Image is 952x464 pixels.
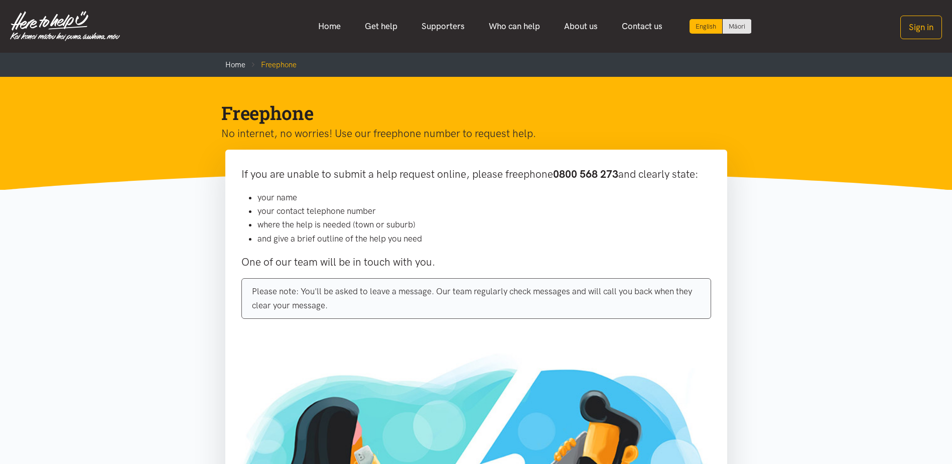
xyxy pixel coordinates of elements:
div: Current language [690,19,723,34]
p: No internet, no worries! Use our freephone number to request help. [221,125,715,142]
a: Home [306,16,353,37]
a: Who can help [477,16,552,37]
li: Freephone [245,59,297,71]
a: About us [552,16,610,37]
div: Please note: You'll be asked to leave a message. Our team regularly check messages and will call ... [241,278,711,318]
b: 0800 568 273 [553,168,618,180]
div: Language toggle [690,19,752,34]
a: Supporters [410,16,477,37]
img: Home [10,11,120,41]
p: One of our team will be in touch with you. [241,254,711,271]
a: Get help [353,16,410,37]
button: Sign in [900,16,942,39]
li: your contact telephone number [257,204,711,218]
p: If you are unable to submit a help request online, please freephone and clearly state: [241,166,711,183]
h1: Freephone [221,101,715,125]
li: your name [257,191,711,204]
li: and give a brief outline of the help you need [257,232,711,246]
a: Contact us [610,16,674,37]
li: where the help is needed (town or suburb) [257,218,711,231]
a: Home [225,60,245,69]
a: Switch to Te Reo Māori [723,19,751,34]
